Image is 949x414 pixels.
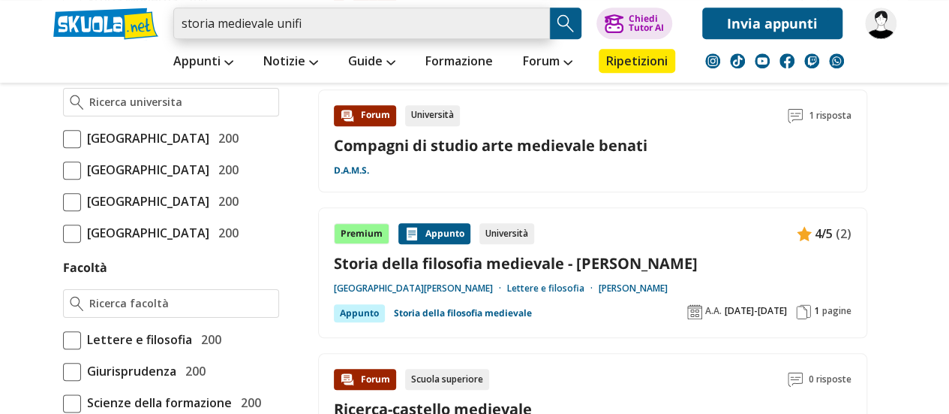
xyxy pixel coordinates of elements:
img: riccardinho2006 [865,8,896,39]
button: Search Button [550,8,581,39]
img: Ricerca facoltà [70,296,84,311]
span: Scienze della formazione [81,393,232,412]
a: [PERSON_NAME] [599,283,668,295]
img: instagram [705,53,720,68]
div: Chiedi Tutor AI [628,14,663,32]
label: Facoltà [63,259,107,276]
div: Università [405,105,460,126]
span: [DATE]-[DATE] [725,305,787,317]
div: Scuola superiore [405,369,489,390]
img: Appunti contenuto [797,226,812,241]
span: [GEOGRAPHIC_DATA] [81,160,209,180]
span: [GEOGRAPHIC_DATA] [81,223,209,243]
a: Formazione [422,49,497,76]
span: (2) [836,224,851,243]
input: Ricerca universita [89,95,272,110]
img: Forum contenuto [340,108,355,123]
span: 200 [212,128,239,148]
span: 1 [814,305,819,317]
img: Ricerca universita [70,95,84,110]
a: Appunti [170,49,237,76]
div: Forum [334,105,396,126]
span: 4/5 [815,224,833,243]
input: Ricerca facoltà [89,296,272,311]
img: Commenti lettura [788,108,803,123]
a: Guide [344,49,399,76]
a: Storia della filosofia medievale [394,304,532,322]
img: Cerca appunti, riassunti o versioni [554,12,577,35]
span: 200 [212,160,239,180]
img: Commenti lettura [788,372,803,387]
span: 200 [195,330,221,349]
span: 200 [212,192,239,211]
img: youtube [755,53,770,68]
a: Ripetizioni [599,49,675,73]
a: Forum [519,49,576,76]
span: Lettere e filosofia [81,330,192,349]
img: Pagine [796,304,811,319]
input: Cerca appunti, riassunti o versioni [173,8,550,39]
div: Università [479,223,534,244]
span: 200 [212,223,239,243]
img: Forum contenuto [340,372,355,387]
div: Premium [334,223,389,244]
span: 200 [179,361,206,381]
img: tiktok [730,53,745,68]
span: A.A. [705,305,722,317]
span: pagine [822,305,851,317]
img: Appunti contenuto [404,226,419,241]
div: Appunto [334,304,385,322]
img: twitch [804,53,819,68]
button: ChiediTutor AI [596,8,672,39]
span: Giurisprudenza [81,361,176,381]
a: [GEOGRAPHIC_DATA][PERSON_NAME] [334,283,507,295]
span: 200 [235,393,261,412]
img: facebook [779,53,794,68]
span: 1 risposta [809,105,851,126]
a: Invia appunti [702,8,842,39]
img: WhatsApp [829,53,844,68]
img: Anno accademico [687,304,702,319]
a: Lettere e filosofia [507,283,599,295]
a: D.A.M.S. [334,165,369,177]
div: Forum [334,369,396,390]
span: [GEOGRAPHIC_DATA] [81,192,209,211]
a: Notizie [260,49,322,76]
span: [GEOGRAPHIC_DATA] [81,128,209,148]
span: 0 risposte [809,369,851,390]
a: Storia della filosofia medievale - [PERSON_NAME] [334,253,851,273]
div: Appunto [398,223,470,244]
a: Compagni di studio arte medievale benati [334,135,647,156]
